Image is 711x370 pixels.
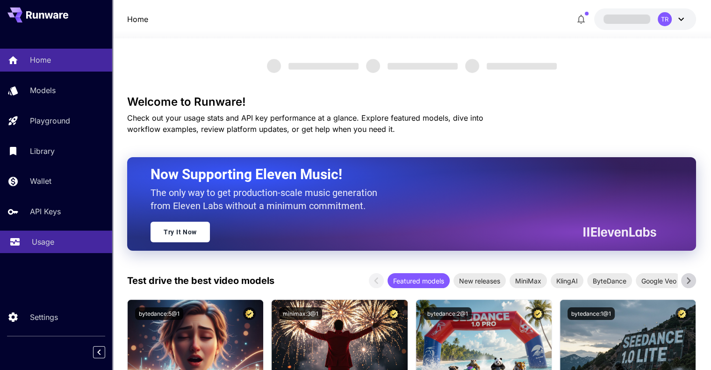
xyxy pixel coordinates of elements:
[636,276,682,286] span: Google Veo
[424,307,472,320] button: bytedance:2@1
[127,14,148,25] a: Home
[100,344,112,361] div: Collapse sidebar
[453,273,506,288] div: New releases
[30,206,61,217] p: API Keys
[587,276,632,286] span: ByteDance
[510,273,547,288] div: MiniMax
[30,85,56,96] p: Models
[127,113,483,134] span: Check out your usage stats and API key performance at a glance. Explore featured models, dive int...
[243,307,256,320] button: Certified Model – Vetted for best performance and includes a commercial license.
[30,145,55,157] p: Library
[587,273,632,288] div: ByteDance
[510,276,547,286] span: MiniMax
[30,115,70,126] p: Playground
[127,95,696,109] h3: Welcome to Runware!
[151,186,384,212] p: The only way to get production-scale music generation from Eleven Labs without a minimum commitment.
[30,54,51,65] p: Home
[636,273,682,288] div: Google Veo
[388,276,450,286] span: Featured models
[594,8,696,30] button: TR
[135,307,183,320] button: bytedance:5@1
[30,312,58,323] p: Settings
[30,175,51,187] p: Wallet
[127,274,274,288] p: Test drive the best video models
[32,236,54,247] p: Usage
[658,12,672,26] div: TR
[151,222,210,242] a: Try It Now
[93,346,105,358] button: Collapse sidebar
[388,307,400,320] button: Certified Model – Vetted for best performance and includes a commercial license.
[531,307,544,320] button: Certified Model – Vetted for best performance and includes a commercial license.
[675,307,688,320] button: Certified Model – Vetted for best performance and includes a commercial license.
[567,307,615,320] button: bytedance:1@1
[388,273,450,288] div: Featured models
[151,166,649,183] h2: Now Supporting Eleven Music!
[551,273,583,288] div: KlingAI
[127,14,148,25] nav: breadcrumb
[279,307,322,320] button: minimax:3@1
[453,276,506,286] span: New releases
[551,276,583,286] span: KlingAI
